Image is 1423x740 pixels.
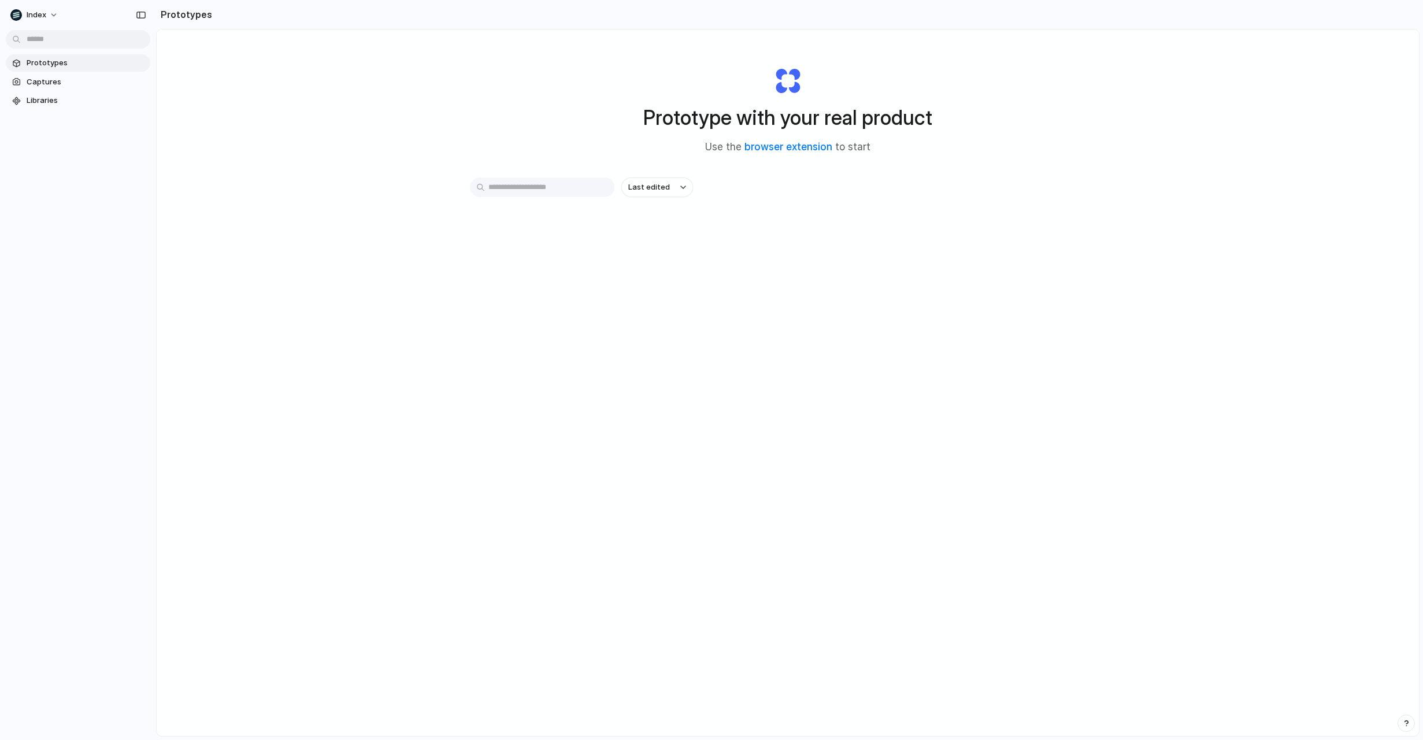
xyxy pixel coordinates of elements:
[6,54,150,72] a: Prototypes
[744,141,832,153] a: browser extension
[27,57,146,69] span: Prototypes
[628,182,670,193] span: Last edited
[6,6,64,24] button: Index
[27,95,146,106] span: Libraries
[27,9,46,21] span: Index
[6,73,150,91] a: Captures
[6,92,150,109] a: Libraries
[156,8,212,21] h2: Prototypes
[27,76,146,88] span: Captures
[643,102,932,133] h1: Prototype with your real product
[705,140,870,155] span: Use the to start
[621,177,693,197] button: Last edited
